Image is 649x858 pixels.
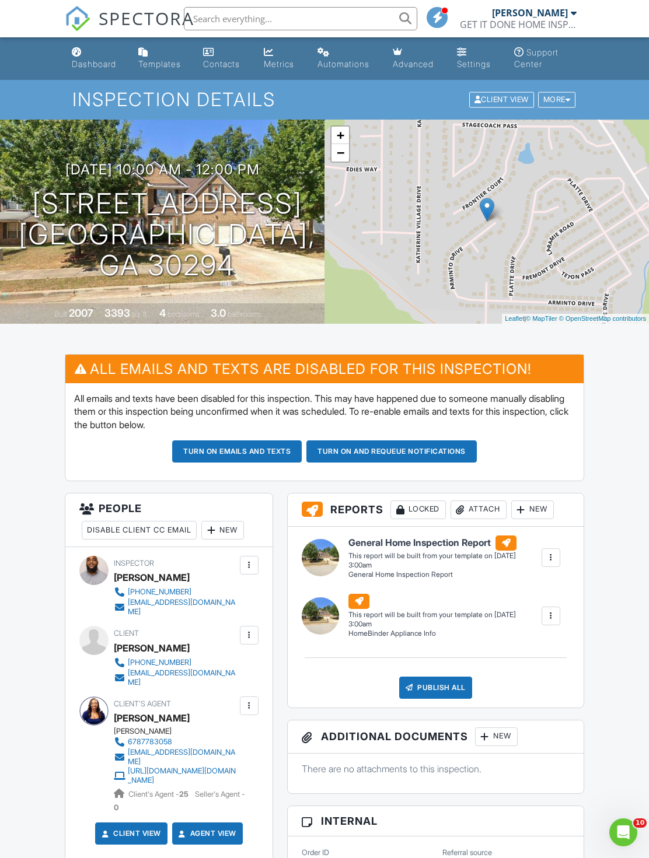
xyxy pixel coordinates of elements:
div: New [511,500,554,519]
a: Zoom in [332,127,349,144]
div: Contacts [203,59,240,69]
a: Contacts [198,42,250,75]
div: Advanced [393,59,434,69]
div: Templates [138,59,181,69]
a: © OpenStreetMap contributors [559,315,646,322]
div: [PHONE_NUMBER] [128,587,191,597]
a: SPECTORA [65,16,194,40]
div: 3.0 [211,307,226,319]
img: The Best Home Inspection Software - Spectora [65,6,90,31]
strong: 25 [179,790,189,799]
div: General Home Inspection Report [348,570,540,580]
span: bedrooms [168,310,200,318]
div: This report will be built from your template on [DATE] 3:00am [348,551,540,570]
a: [EMAIL_ADDRESS][DOMAIN_NAME] [114,748,237,766]
a: [PHONE_NUMBER] [114,586,237,598]
a: Automations (Basic) [313,42,378,75]
a: Client View [468,94,537,103]
a: Advanced [388,42,443,75]
div: Settings [457,59,491,69]
div: [EMAIL_ADDRESS][DOMAIN_NAME] [128,748,237,766]
button: Turn on and Requeue Notifications [306,440,477,463]
strong: 0 [114,803,118,812]
span: SPECTORA [99,6,194,30]
p: All emails and texts have been disabled for this inspection. This may have happened due to someon... [74,392,575,431]
a: Agent View [176,828,236,839]
span: bathrooms [228,310,261,318]
div: [PERSON_NAME] [114,569,190,586]
h3: Reports [288,493,584,527]
div: [EMAIL_ADDRESS][DOMAIN_NAME] [128,668,237,687]
span: Built [54,310,67,318]
h1: [STREET_ADDRESS] [GEOGRAPHIC_DATA], GA 30294 [19,188,316,281]
p: There are no attachments to this inspection. [302,762,570,775]
div: Disable Client CC Email [82,521,197,540]
h3: Internal [288,806,584,836]
a: [PHONE_NUMBER] [114,657,237,668]
div: Locked [390,500,446,519]
div: [PERSON_NAME] [492,7,568,19]
div: HomeBinder Appliance Info [348,629,540,639]
div: 2007 [69,307,93,319]
div: Client View [469,92,534,108]
a: © MapTiler [526,315,557,322]
iframe: Intercom live chat [609,818,637,846]
div: Support Center [514,47,559,69]
a: Dashboard [67,42,124,75]
input: Search everything... [184,7,417,30]
div: [PHONE_NUMBER] [128,658,191,667]
a: [EMAIL_ADDRESS][DOMAIN_NAME] [114,598,237,617]
div: [URL][DOMAIN_NAME][DOMAIN_NAME] [128,766,237,785]
div: GET IT DONE HOME INSPECTIONS [460,19,577,30]
a: [EMAIL_ADDRESS][DOMAIN_NAME] [114,668,237,687]
span: Inspector [114,559,154,568]
div: Metrics [264,59,294,69]
div: This report will be built from your template on [DATE] 3:00am [348,610,540,629]
div: More [538,92,576,108]
a: Settings [452,42,500,75]
label: Order ID [302,848,329,858]
div: New [201,521,244,540]
div: 6787783058 [128,737,172,747]
div: [PERSON_NAME] [114,639,190,657]
div: Automations [317,59,369,69]
h3: [DATE] 10:00 am - 12:00 pm [65,162,260,177]
a: Leaflet [505,315,524,322]
span: Client's Agent - [128,790,190,799]
h3: People [65,493,273,547]
div: [EMAIL_ADDRESS][DOMAIN_NAME] [128,598,237,617]
a: Zoom out [332,144,349,162]
div: [PERSON_NAME] [114,727,246,736]
label: Referral source [442,848,492,858]
a: Templates [134,42,189,75]
div: Dashboard [72,59,116,69]
div: Attach [451,500,507,519]
div: 3393 [104,307,130,319]
a: Support Center [510,42,582,75]
a: Client View [99,828,161,839]
h6: General Home Inspection Report [348,535,540,551]
span: Client's Agent [114,699,171,708]
h3: Additional Documents [288,720,584,754]
a: [URL][DOMAIN_NAME][DOMAIN_NAME] [114,766,237,785]
div: Publish All [399,677,472,699]
a: Metrics [259,42,304,75]
span: sq. ft. [132,310,148,318]
h3: All emails and texts are disabled for this inspection! [65,355,584,383]
div: 4 [159,307,166,319]
span: Seller's Agent - [114,790,245,811]
h1: Inspection Details [72,89,577,110]
div: | [502,314,649,324]
span: Client [114,629,139,638]
div: New [475,727,518,746]
span: 10 [633,818,647,828]
button: Turn on emails and texts [172,440,302,463]
a: 6787783058 [114,736,237,748]
a: [PERSON_NAME] [114,709,190,727]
